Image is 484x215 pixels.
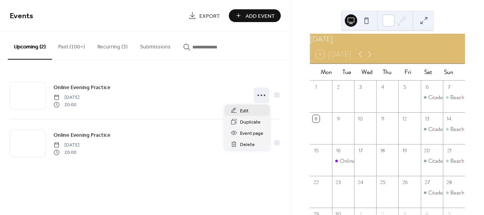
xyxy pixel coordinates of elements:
[336,64,357,81] div: Tue
[332,157,354,165] div: Online Evening Practice
[357,179,364,186] div: 24
[446,115,453,122] div: 14
[423,83,430,90] div: 6
[401,147,408,154] div: 19
[240,129,263,138] span: Event page
[446,83,453,90] div: 7
[316,64,337,81] div: Mon
[379,115,386,122] div: 11
[240,118,261,126] span: Duplicate
[313,83,320,90] div: 1
[52,31,91,59] button: Past (100+)
[313,115,320,122] div: 8
[335,83,342,90] div: 2
[54,84,111,92] span: Online Evening Practice
[357,83,364,90] div: 3
[240,107,249,115] span: Edit
[310,34,465,45] div: [DATE]
[418,64,439,81] div: Sat
[401,115,408,122] div: 12
[438,64,459,81] div: Sun
[10,9,33,24] span: Events
[134,31,177,59] button: Submissions
[443,157,465,165] div: Beach Yoga @ Surfing Elephant Surfclub
[357,147,364,154] div: 17
[335,147,342,154] div: 16
[421,93,443,101] div: Citadelpark Outdoor Yoga
[54,131,111,139] span: Online Evening Practice
[443,189,465,196] div: Beach Yoga @ Surfing Elephant Surfclub
[443,125,465,133] div: Beach Yoga @ Surfing Elephant Surfclub
[54,101,80,108] span: 20:00
[377,64,398,81] div: Thu
[54,131,111,139] a: Online Evening Practice
[446,147,453,154] div: 21
[401,179,408,186] div: 26
[313,147,320,154] div: 15
[379,83,386,90] div: 4
[183,9,226,22] a: Export
[443,93,465,101] div: Beach Yoga @ Surfing Elephant Surfclub
[398,64,418,81] div: Fri
[423,115,430,122] div: 13
[379,147,386,154] div: 18
[54,94,80,101] span: [DATE]
[423,147,430,154] div: 20
[54,149,80,156] span: 20:00
[199,12,220,20] span: Export
[340,157,394,165] div: Online Evening Practice
[421,157,443,165] div: Citadelpark Outdoor Yoga
[229,9,281,22] button: Add Event
[91,31,134,59] button: Recurring (3)
[423,179,430,186] div: 27
[240,141,255,149] span: Delete
[421,189,443,196] div: Citadelpark Outdoor Yoga
[401,83,408,90] div: 5
[335,115,342,122] div: 9
[335,179,342,186] div: 23
[54,83,111,92] a: Online Evening Practice
[357,64,377,81] div: Wed
[8,31,52,60] button: Upcoming (2)
[357,115,364,122] div: 10
[54,142,80,149] span: [DATE]
[379,179,386,186] div: 25
[446,179,453,186] div: 28
[421,125,443,133] div: Citadelpark Outdoor Yoga
[245,12,275,20] span: Add Event
[313,179,320,186] div: 22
